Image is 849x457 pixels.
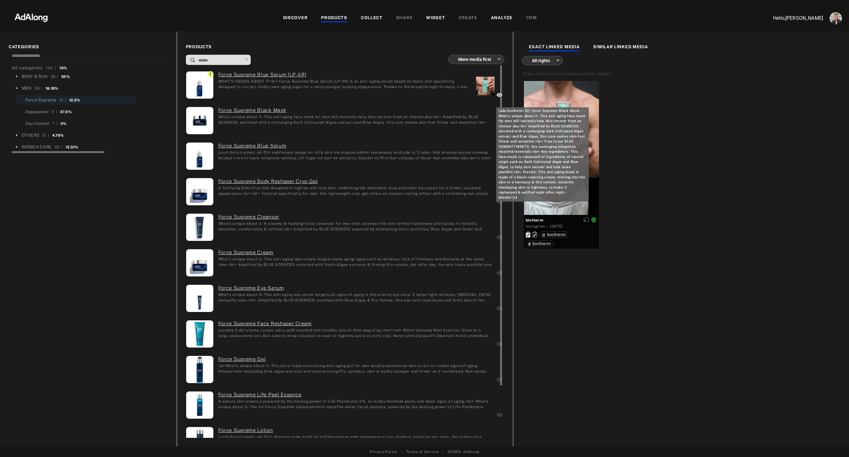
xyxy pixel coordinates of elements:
div: 158 | [46,65,56,71]
a: (ada-biotherm-143) Force Supreme Face Reshaper Cream: Reshape 8 key facial angles for a more defi... [218,320,492,327]
div: 7 | [52,121,58,126]
div: 31 | [42,133,49,138]
span: • [443,449,444,455]
div: All rights [528,52,560,69]
div: ANALYZE [491,15,512,22]
a: (ada-biotherm-91) Force Supreme Lotion: What's unique about it: Force supreme face lotion for men... [218,427,492,434]
a: Terms of Service [406,449,439,455]
div: 16% [59,65,67,71]
img: Bio_skme_forcesupreme_Blue-Serum_50ml_3614273501095_2023_dmi_Packshot.jpg [186,143,213,170]
img: Bio_skme_AQF_Gel_De_Douche_3605540873502_200ml_2023_dmi_packshot.jpg [186,320,213,348]
div: 13.51% [65,144,78,150]
div: biotherm [542,233,566,237]
div: 65 | [55,144,63,150]
time: 2024-08-09T15:59:28.000Z [550,224,563,228]
div: BODY & SUN [22,73,48,80]
div: Day Control [25,120,49,127]
div: Instagram [526,224,545,229]
img: Bio_skme_force-supreme_gel_100ml_3614272974982_2023_dmi_packshot.jpg [186,356,213,383]
img: Bio_skme_forcesupreme_Blue-Serum-LPXR_60ml_3614274131826_2023_dmi_Packshot.jpg [186,71,213,99]
iframe: Chat Widget [818,427,849,457]
div: What's unique about it: A creamy & foaming facial cleanser for men that cleanses the skin without... [218,221,492,231]
div: 28 | [35,86,42,91]
div: A Tonifying Body Cryo-Gel designed to tighten and tone skin, redefining the abdominal area and ot... [218,185,492,196]
span: biotherm [547,232,566,237]
div: Force Supreme [25,97,56,103]
div: SIMILAR LINKED MEDIA [593,44,648,51]
div: Press shift+click to select multiple medias [524,71,611,77]
a: Privacy Policy [370,449,397,455]
div: 37.5% [60,109,72,115]
div: COLLECT [361,15,383,22]
div: <p>What's unique about it: This ultra-fresh revitalizing anti aging gel for men quickly penetrate... [218,363,492,374]
div: More media first [454,51,501,67]
img: Bio_skme_forcesupreme_Cream_50ml_3614270303944_2023_dmi_Packshot.jpg [186,249,213,276]
button: Enable diffusion on this media [582,217,591,223]
img: 63233d7d88ed69de3c212112c67096b6.png [4,8,58,26]
div: What's unique about it: This anti aging face mask for men will instantly help skin recover from a... [218,114,492,125]
a: (ada-biotherm-144) Force Supreme Body Reshaper Cryo-Gel: A Tonifying Body Cryo-Gel designed to ti... [218,178,492,185]
div: SHARE [396,15,413,22]
img: Bio_skme_force-supreme_Life-Essence_100ml_3614271049582_2023_dmi_packshot.jpg [186,391,213,419]
div: 30% [61,74,69,79]
span: 1 [207,71,214,77]
span: · [547,224,548,229]
svg: Exact products linked [526,231,530,237]
div: EXACT LINKED MEDIA [529,44,580,51]
div: 34 | [51,74,58,79]
span: biotherm [533,241,551,246]
p: Hello, [PERSON_NAME] [761,15,823,22]
a: (ada-biotherm-136) Force Supreme Cream: What's unique about it: This anti-aging men cream targets... [218,249,492,256]
div: Aquapower [25,109,48,115]
div: 0% [61,121,66,126]
div: WHAT'S UNIQUE ABOUT IT<br> Force Supreme Blue Serum [LP-XR] is an anti-aging serum based on men's... [218,79,471,89]
a: (ada-biotherm-125) Force Supreme Cleanser: What's unique about it: A creamy & foaming facial clea... [218,213,492,221]
span: Rights agreed [591,218,596,222]
a: (ada-biotherm-82) Force Supreme Life Peel Essence: A watery skin essence powered by the healing p... [218,391,492,399]
span: © 2025 - Adalong [448,449,479,455]
div: DISCOVER [283,15,308,22]
a: (ada-biotherm-35) Force Supreme Gel: <p>What's unique about it: This ultra-fresh revitalizing ant... [218,356,492,363]
span: CATEGORIES [9,44,168,50]
div: CRM [526,15,537,22]
a: (ada-biotherm-97) Force Supreme Blue Serum [LP-XR]: WHAT'S UNIQUE ABOUT IT<br> Force Supreme Blue... [218,71,471,79]
div: 18.18% [45,86,58,91]
div: Reshape 8 key facial angles for a more defined and youthful look in just one month.<br><br> Force... [218,327,492,338]
div: What's unique about it: This anti-aging men cream targets mens aging signs such as wrinkles, lack... [218,256,492,267]
div: What's unique about it: This anti aging serum for men's skin to visibly reduce expression wrinkle... [218,150,492,160]
span: PRODUCTS [186,44,504,50]
button: Account settings [828,11,843,26]
img: Bio_skme_force-supreme_black-mask_50ml_3614272974975_2023_dmi_packshot.jpg [186,107,213,134]
img: Bio_skme_force-supreme_lotion_200ml_3614271777393_2023_dmi_packshot.jpg [186,427,213,454]
div: 9 | [52,109,57,115]
img: ACg8ocLjEk1irI4XXb49MzUGwa4F_C3PpCyg-3CPbiuLEZrYEA=s96-c [830,12,842,24]
div: All categories [12,65,67,71]
div: WOMEN CARE [22,144,52,150]
div: WIDGET [426,15,445,22]
svg: Similar products linked [533,231,537,237]
div: What's unique about it: This anti aging eye serum targets all signs of aging in the priority eye ... [218,292,492,302]
div: (ada-biotherm-32) Force Supreme Black Mask: What's unique about it: This anti aging face mask for... [496,107,589,202]
div: MEN [22,85,31,92]
div: 4.76% [52,133,64,138]
div: 12.5% [69,97,80,103]
div: What's unique about it: Force supreme face lotion for men is alcohol and paraben free for ultimat... [218,434,492,445]
a: (ada-biotherm-32) Force Supreme Black Mask: What's unique about it: This anti aging face mask for... [218,107,492,114]
div: 12 | [59,97,66,103]
img: Bio_skme_force-supreme_cleanser_125ml_3605540714942_2023_dmi_packshot.jpg [186,214,213,241]
span: • [401,449,403,455]
div: A watery skin essence powered by the healing power of Life Plankton™ 5%, to visibly minimize pore... [218,399,492,409]
div: OTHERS [22,132,39,139]
img: Bio_skme_forcesupreme_Eye-Serum_15ml_3605540936931_2023_dmi_Packshot.jpg [186,285,213,312]
span: biotherm [526,217,597,223]
a: (ada-biotherm-57) Force Supreme Blue Serum: What's unique about it: This anti aging serum for men... [218,142,492,150]
div: CREATE [459,15,477,22]
div: biotherm [528,241,551,246]
img: bio_skme_force_supreme_face_reshaper_50ml_25_3614274488272_packshot.jpg [186,178,213,205]
div: PRODUCTS [321,15,347,22]
a: (ada-biotherm-68) Force Supreme Eye Serum: What's unique about it: This anti aging eye serum targ... [218,284,492,292]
